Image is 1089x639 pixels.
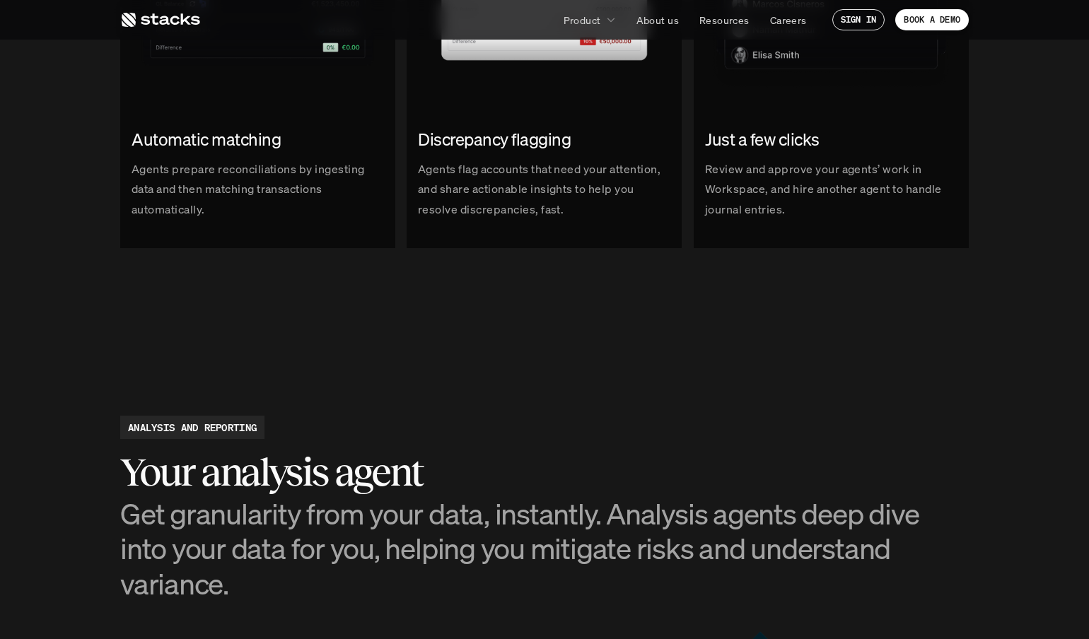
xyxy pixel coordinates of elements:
h2: Automatic matching [132,128,384,152]
h2: Just a few clicks [705,128,957,152]
h3: Get granularity from your data, instantly. Analysis agents deep dive into your data for you, help... [120,496,969,601]
p: Review and approve your agents’ work in Workspace, and hire another agent to handle journal entries. [705,158,957,219]
p: About us [636,13,679,28]
p: Resources [699,13,750,28]
a: Careers [762,7,815,33]
a: About us [628,7,687,33]
p: Agents flag accounts that need your attention, and share actionable insights to help you resolve ... [418,158,670,219]
p: Agents prepare reconciliations by ingesting data and then matching transactions automatically. [132,158,384,219]
h2: Your analysis agent [120,450,969,494]
p: SIGN IN [841,15,877,25]
a: BOOK A DEMO [895,9,969,30]
h2: ANALYSIS AND REPORTING [128,420,257,435]
p: Careers [770,13,807,28]
h2: Discrepancy flagging [418,128,670,152]
a: SIGN IN [832,9,885,30]
a: Privacy Policy [167,269,229,279]
a: Resources [691,7,758,33]
p: Product [564,13,601,28]
p: BOOK A DEMO [904,15,960,25]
